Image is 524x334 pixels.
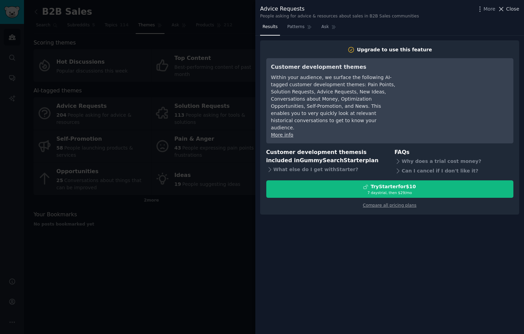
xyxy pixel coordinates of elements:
[357,46,432,53] div: Upgrade to use this feature
[406,63,509,114] iframe: YouTube video player
[476,5,496,13] button: More
[321,24,329,30] span: Ask
[260,22,280,36] a: Results
[285,22,314,36] a: Patterns
[370,183,416,190] div: Try Starter for $10
[287,24,304,30] span: Patterns
[319,22,339,36] a: Ask
[271,74,396,131] div: Within your audience, we surface the following AI-tagged customer development themes: Pain Points...
[498,5,519,13] button: Close
[266,148,385,165] h3: Customer development themes is included in plan
[271,132,293,138] a: More info
[506,5,519,13] span: Close
[394,156,513,166] div: Why does a trial cost money?
[363,203,416,208] a: Compare all pricing plans
[263,24,278,30] span: Results
[484,5,496,13] span: More
[394,148,513,157] h3: FAQs
[267,190,513,195] div: 7 days trial, then $ 29 /mo
[300,157,365,164] span: GummySearch Starter
[260,5,419,13] div: Advice Requests
[266,165,385,175] div: What else do I get with Starter ?
[260,13,419,20] div: People asking for advice & resources about sales in B2B Sales communities
[394,166,513,176] div: Can I cancel if I don't like it?
[266,180,513,198] button: TryStarterfor$107 daystrial, then $29/mo
[271,63,396,72] h3: Customer development themes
